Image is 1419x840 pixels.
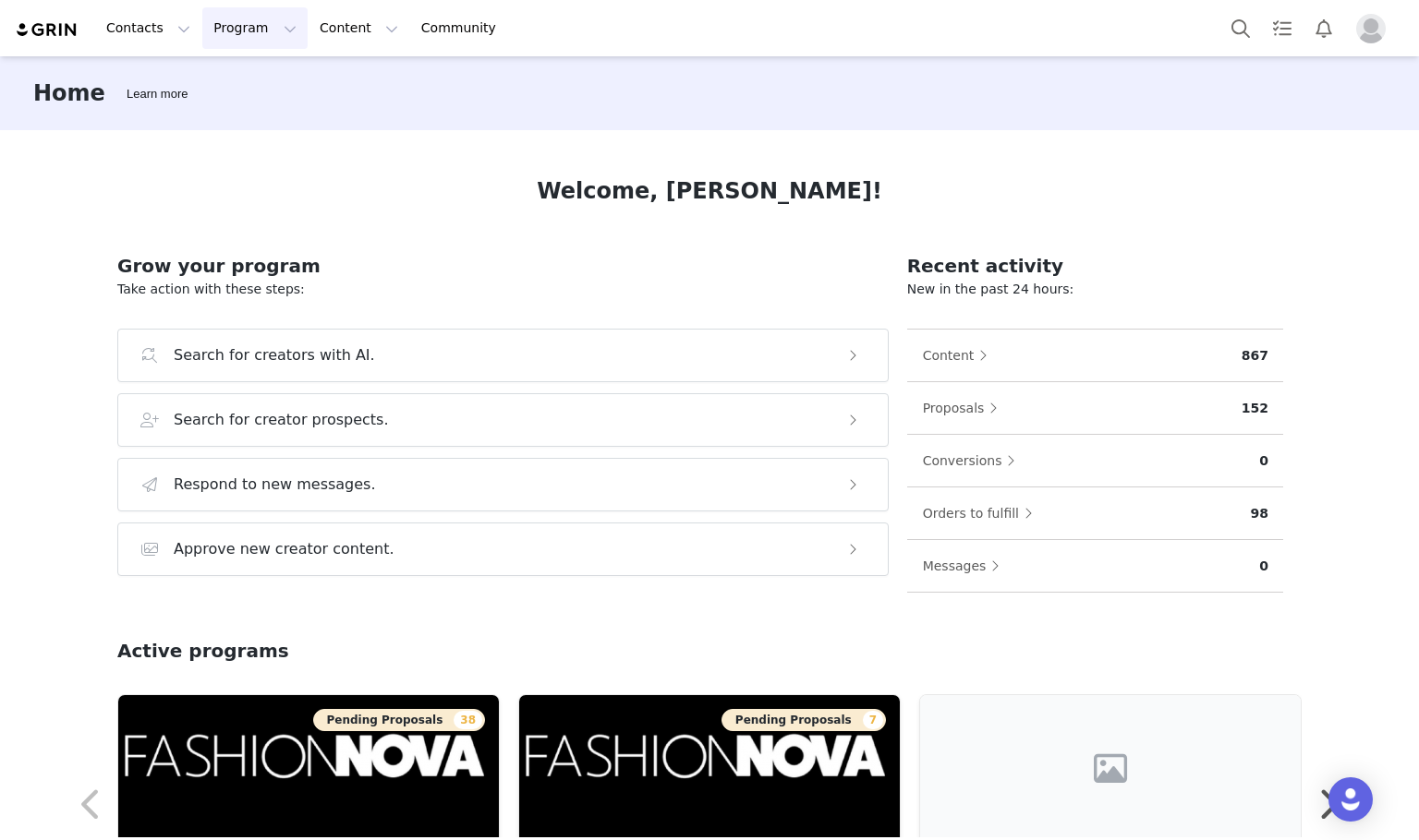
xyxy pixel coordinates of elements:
[95,7,201,49] button: Contacts
[1262,7,1303,49] a: Tasks
[174,344,375,366] h3: Search for creators with AI.
[922,341,998,370] button: Content
[123,85,191,103] div: Tooltip anchor
[922,393,1008,423] button: Proposals
[174,474,376,496] h3: Respond to new messages.
[117,522,889,576] button: Approve new creator content.
[410,7,515,49] a: Community
[117,252,889,280] h2: Grow your program
[117,458,889,511] button: Respond to new messages.
[15,21,79,39] img: grin logo
[1242,346,1268,366] p: 867
[722,709,886,731] button: Pending Proposals7
[33,77,105,110] h3: Home
[537,174,882,208] h1: Welcome, [PERSON_NAME]!
[174,409,389,431] h3: Search for creator prospects.
[313,709,485,731] button: Pending Proposals38
[1242,399,1268,418] p: 152
[922,498,1042,528] button: Orders to fulfill
[1220,7,1261,49] button: Search
[1259,557,1268,576] p: 0
[922,446,1025,475] button: Conversions
[174,538,394,560] h3: Approve new creator content.
[907,280,1283,299] p: New in the past 24 hours:
[309,7,409,49] button: Content
[922,551,1010,581] button: Messages
[1251,504,1268,523] p: 98
[117,329,889,382] button: Search for creators with AI.
[1304,7,1344,49] button: Notifications
[1259,451,1268,471] p: 0
[1328,777,1373,822] div: Open Intercom Messenger
[117,393,889,447] button: Search for creator prospects.
[1345,14,1404,43] button: Profile
[202,7,308,49] button: Program
[1356,14,1386,43] img: placeholder-profile.jpg
[907,252,1283,280] h2: Recent activity
[117,637,289,665] h2: Active programs
[117,280,889,299] p: Take action with these steps:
